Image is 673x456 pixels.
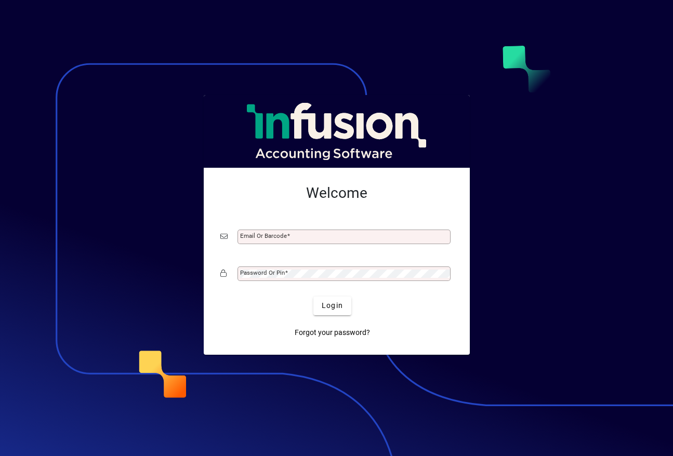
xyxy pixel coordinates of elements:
[291,324,374,342] a: Forgot your password?
[313,297,351,315] button: Login
[322,300,343,311] span: Login
[240,232,287,239] mat-label: Email or Barcode
[295,327,370,338] span: Forgot your password?
[240,269,285,276] mat-label: Password or Pin
[220,184,453,202] h2: Welcome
